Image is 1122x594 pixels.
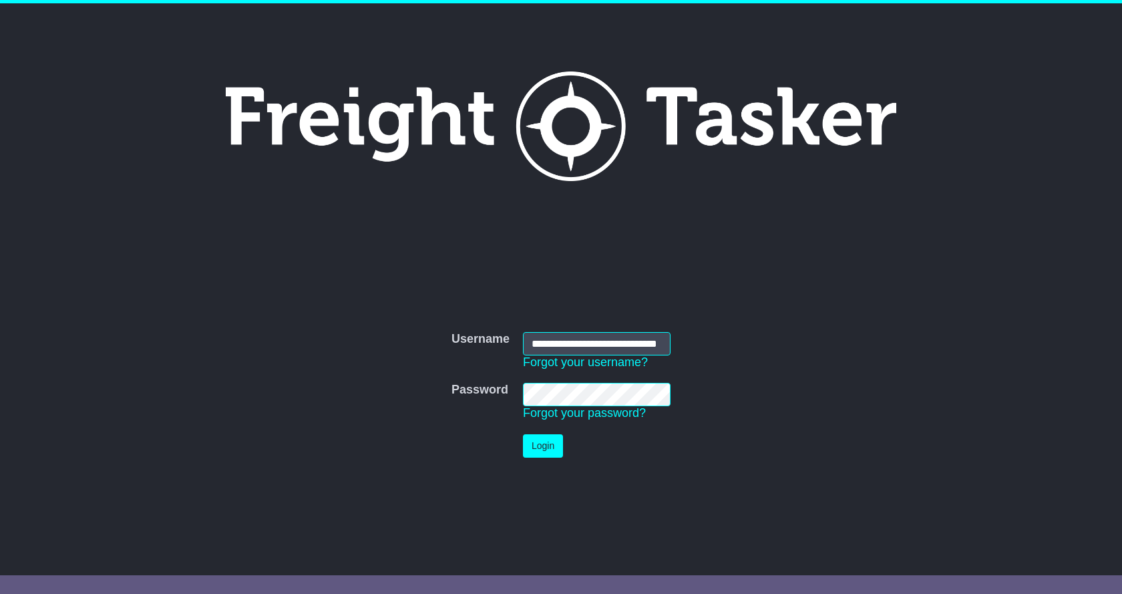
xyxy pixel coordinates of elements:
[523,406,646,420] a: Forgot your password?
[523,355,648,369] a: Forgot your username?
[451,383,508,398] label: Password
[523,434,563,458] button: Login
[226,71,896,181] img: FREIGHT TASKER PTY LTD
[451,332,510,347] label: Username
